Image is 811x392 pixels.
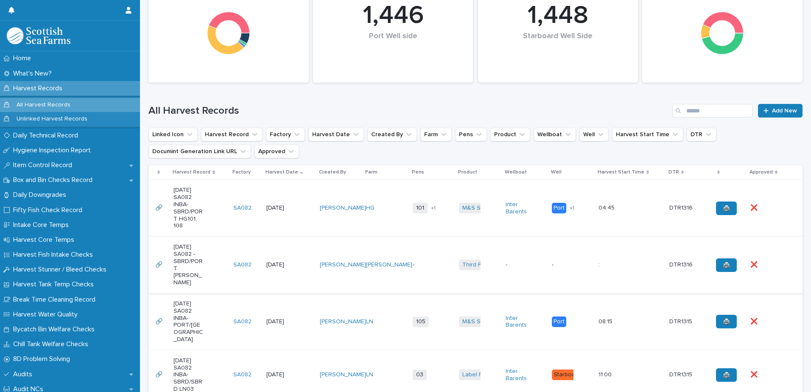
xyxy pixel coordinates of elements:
[10,176,99,184] p: Box and Bin Checks Record
[365,168,378,177] p: Farm
[366,204,375,212] a: HG
[10,370,39,378] p: Audits
[10,251,100,259] p: Harvest Fish Intake Checks
[320,318,366,325] a: [PERSON_NAME]
[10,206,89,214] p: Fifty Fish Check Record
[552,316,566,327] div: Port
[598,370,613,378] p: 11:00
[155,203,164,212] p: 🔗
[598,203,616,212] p: 04:45
[598,168,644,177] p: Harvest Start Time
[492,0,624,31] div: 1,448
[367,128,417,141] button: Created By
[10,236,81,244] p: Harvest Core Temps
[570,206,574,211] span: + 1
[254,145,299,158] button: Approved
[10,280,101,288] p: Harvest Tank Temp Checks
[723,205,730,211] span: 🖨️
[266,261,296,269] p: [DATE]
[669,203,694,212] p: DTR1316
[462,261,514,269] a: Third Party Salmon
[749,168,773,177] p: Approved
[552,261,582,269] p: -
[233,318,252,325] a: SA082
[758,104,803,118] a: Add New
[10,84,69,92] p: Harvest Records
[10,146,98,154] p: Hygiene Inspection Report
[10,115,94,123] p: Unlinked Harvest Records
[506,315,536,329] a: Inter Barents
[10,221,76,229] p: Intake Core Temps
[10,325,101,333] p: Bycatch Bin Welfare Checks
[201,128,263,141] button: Harvest Record
[505,168,527,177] p: Wellboat
[266,204,296,212] p: [DATE]
[506,201,536,216] a: Inter Barents
[598,260,601,269] p: :
[412,168,424,177] p: Pens
[669,316,694,325] p: DTR1315
[669,370,694,378] p: DTR1315
[366,318,373,325] a: LN
[672,104,753,118] input: Search
[232,168,251,177] p: Factory
[552,370,582,380] div: Starboard
[669,260,694,269] p: DTR1316
[506,368,536,382] a: Inter Barents
[148,105,669,117] h1: All Harvest Records
[490,128,530,141] button: Product
[233,261,252,269] a: SA082
[173,244,204,286] p: [DATE] SA082 -SBRD/PORT [PERSON_NAME]
[716,368,737,382] a: 🖨️
[148,237,803,294] tr: 🔗🔗 [DATE] SA082 -SBRD/PORT [PERSON_NAME]SA082 [DATE][PERSON_NAME] [PERSON_NAME] -Third Party Salm...
[266,371,296,378] p: [DATE]
[155,316,164,325] p: 🔗
[462,318,494,325] a: M&S Select
[155,370,164,378] p: 🔗
[413,370,427,380] span: 03
[308,128,364,141] button: Harvest Date
[750,316,759,325] p: ❌
[455,128,487,141] button: Pens
[534,128,576,141] button: Wellboat
[492,32,624,59] div: Starboard Well Side
[431,206,436,211] span: + 1
[612,128,683,141] button: Harvest Start Time
[233,204,252,212] a: SA082
[506,261,536,269] p: -
[10,266,113,274] p: Harvest Stunner / Bleed Checks
[366,371,373,378] a: LN
[413,316,429,327] span: 105
[10,191,73,199] p: Daily Downgrades
[458,168,477,177] p: Product
[10,54,38,62] p: Home
[148,128,198,141] button: Linked Icon
[148,293,803,350] tr: 🔗🔗 [DATE] SA082 INBA-PORT/[GEOGRAPHIC_DATA]SA082 [DATE][PERSON_NAME] LN 105M&S Select Inter Baren...
[327,0,459,31] div: 1,446
[10,161,79,169] p: Item Control Record
[148,180,803,237] tr: 🔗🔗 [DATE] SA082 INBA-SBRD/PORT HG101, 108SA082 [DATE][PERSON_NAME] HG 101+1M&S Select Inter Baren...
[668,168,679,177] p: DTR
[148,145,251,158] button: Documint Generation Link URL
[750,370,759,378] p: ❌
[723,262,730,268] span: 🖨️
[551,168,562,177] p: Well
[173,187,204,230] p: [DATE] SA082 INBA-SBRD/PORT HG101, 108
[413,261,443,269] p: -
[716,202,737,215] a: 🖨️
[173,168,210,177] p: Harvest Record
[716,315,737,328] a: 🖨️
[723,319,730,325] span: 🖨️
[687,128,716,141] button: DTR
[10,70,59,78] p: What's New?
[266,128,305,141] button: Factory
[579,128,609,141] button: Well
[266,318,296,325] p: [DATE]
[233,371,252,378] a: SA082
[750,203,759,212] p: ❌
[173,300,204,343] p: [DATE] SA082 INBA-PORT/[GEOGRAPHIC_DATA]
[723,372,730,378] span: 🖨️
[327,32,459,59] div: Port Well side
[10,296,102,304] p: Break Time Cleaning Record
[462,371,497,378] a: Label Rouge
